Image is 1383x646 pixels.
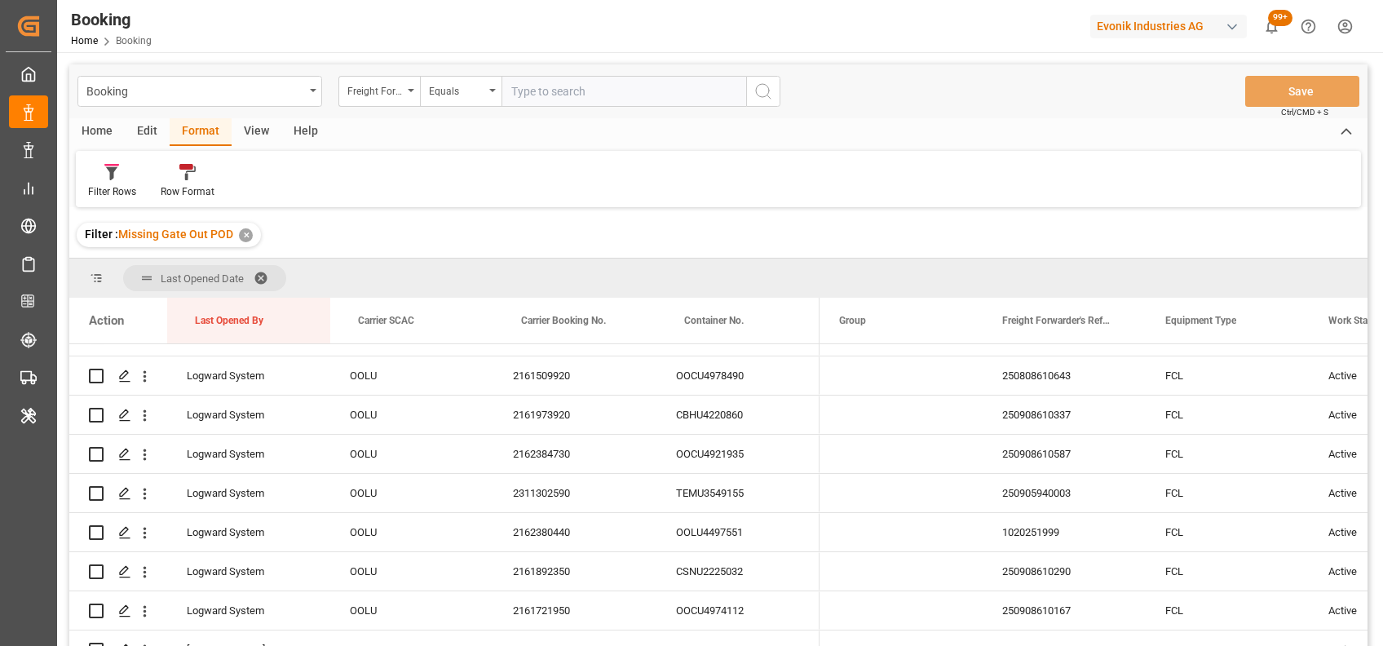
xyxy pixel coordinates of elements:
[1146,396,1309,434] div: FCL
[983,513,1146,551] div: 1020251999
[839,315,866,326] span: Group
[338,76,420,107] button: open menu
[167,435,330,473] div: Logward System
[167,356,330,395] div: Logward System
[746,76,780,107] button: search button
[69,118,125,146] div: Home
[493,474,656,512] div: 2311302590
[88,184,136,199] div: Filter Rows
[983,435,1146,473] div: 250908610587
[502,76,746,107] input: Type to search
[656,356,820,395] div: OOCU4978490
[1146,513,1309,551] div: FCL
[161,184,214,199] div: Row Format
[656,396,820,434] div: CBHU4220860
[161,272,244,285] span: Last Opened Date
[232,118,281,146] div: View
[167,591,330,630] div: Logward System
[1290,8,1327,45] button: Help Center
[1146,474,1309,512] div: FCL
[493,591,656,630] div: 2161721950
[195,315,263,326] span: Last Opened By
[1245,76,1359,107] button: Save
[1146,591,1309,630] div: FCL
[281,118,330,146] div: Help
[330,356,493,395] div: OOLU
[493,435,656,473] div: 2162384730
[1146,356,1309,395] div: FCL
[358,315,414,326] span: Carrier SCAC
[493,552,656,591] div: 2161892350
[420,76,502,107] button: open menu
[330,396,493,434] div: OOLU
[983,396,1146,434] div: 250908610337
[1002,315,1111,326] span: Freight Forwarder's Reference No.
[239,228,253,242] div: ✕
[493,396,656,434] div: 2161973920
[656,474,820,512] div: TEMU3549155
[330,552,493,591] div: OOLU
[125,118,170,146] div: Edit
[69,474,820,513] div: Press SPACE to select this row.
[684,315,744,326] span: Container No.
[656,513,820,551] div: OOLU4497551
[1090,11,1253,42] button: Evonik Industries AG
[69,591,820,631] div: Press SPACE to select this row.
[167,474,330,512] div: Logward System
[1090,15,1247,38] div: Evonik Industries AG
[85,228,118,241] span: Filter :
[330,513,493,551] div: OOLU
[86,80,304,100] div: Booking
[330,435,493,473] div: OOLU
[330,591,493,630] div: OOLU
[983,474,1146,512] div: 250905940003
[89,313,124,328] div: Action
[1328,315,1381,326] span: Work Status
[69,435,820,474] div: Press SPACE to select this row.
[1146,552,1309,591] div: FCL
[69,513,820,552] div: Press SPACE to select this row.
[170,118,232,146] div: Format
[71,7,152,32] div: Booking
[118,228,233,241] span: Missing Gate Out POD
[1268,10,1292,26] span: 99+
[71,35,98,46] a: Home
[983,356,1146,395] div: 250808610643
[167,513,330,551] div: Logward System
[69,396,820,435] div: Press SPACE to select this row.
[69,552,820,591] div: Press SPACE to select this row.
[656,435,820,473] div: OOCU4921935
[983,591,1146,630] div: 250908610167
[656,552,820,591] div: CSNU2225032
[167,396,330,434] div: Logward System
[493,356,656,395] div: 2161509920
[656,591,820,630] div: OOCU4974112
[1165,315,1236,326] span: Equipment Type
[429,80,484,99] div: Equals
[1281,106,1328,118] span: Ctrl/CMD + S
[521,315,606,326] span: Carrier Booking No.
[983,552,1146,591] div: 250908610290
[330,474,493,512] div: OOLU
[167,552,330,591] div: Logward System
[1253,8,1290,45] button: show 100 new notifications
[1146,435,1309,473] div: FCL
[347,80,403,99] div: Freight Forwarder's Reference No.
[77,76,322,107] button: open menu
[69,356,820,396] div: Press SPACE to select this row.
[493,513,656,551] div: 2162380440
